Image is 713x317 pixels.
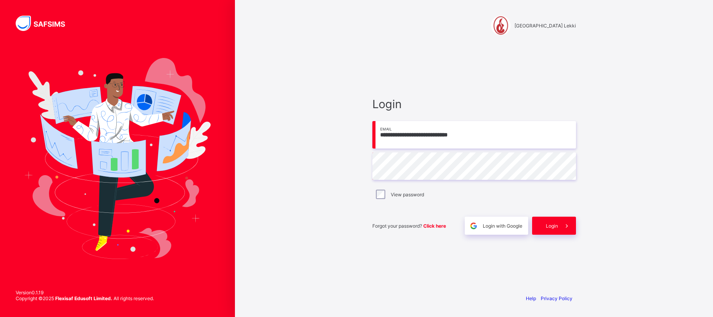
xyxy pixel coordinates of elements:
span: Login with Google [483,223,522,229]
img: Hero Image [24,58,211,259]
img: google.396cfc9801f0270233282035f929180a.svg [469,221,478,230]
a: Help [526,295,536,301]
span: Forgot your password? [372,223,446,229]
span: [GEOGRAPHIC_DATA] Lekki [514,23,576,29]
span: Version 0.1.19 [16,290,154,295]
span: Copyright © 2025 All rights reserved. [16,295,154,301]
span: Login [546,223,558,229]
label: View password [391,192,424,197]
img: SAFSIMS Logo [16,16,74,31]
strong: Flexisaf Edusoft Limited. [55,295,112,301]
span: Login [372,97,576,111]
a: Privacy Policy [541,295,572,301]
a: Click here [423,223,446,229]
